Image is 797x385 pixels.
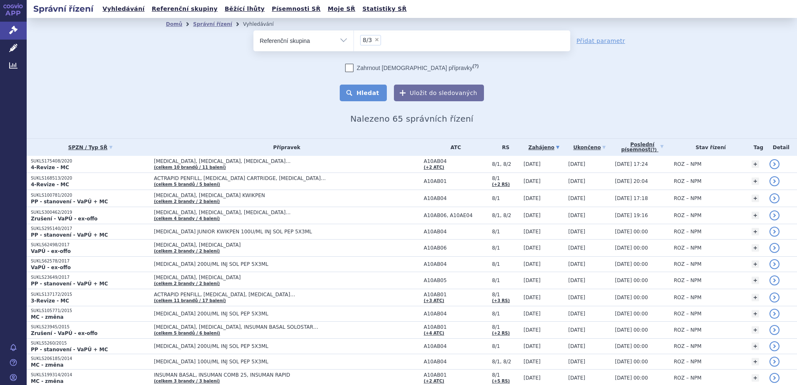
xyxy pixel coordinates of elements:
span: [DATE] 00:00 [615,295,648,300]
p: SUKLS62498/2017 [31,242,150,248]
a: + [752,177,759,185]
a: (+2 ATC) [424,379,444,383]
span: 8/1 [492,195,519,201]
a: + [752,326,759,334]
span: [MEDICAL_DATA] 200U/ML INJ SOL PEP 5X3ML [154,311,362,317]
span: [DATE] [568,261,585,267]
span: A10AB01 [424,178,488,184]
a: detail [769,275,779,285]
a: Správní řízení [193,21,232,27]
strong: 4-Revize - MC [31,182,69,187]
span: ROZ – NPM [674,295,702,300]
span: A10AB04 [424,343,488,349]
span: 8/1 [492,261,519,267]
span: ROZ – NPM [674,178,702,184]
span: [DATE] [524,277,541,283]
span: [MEDICAL_DATA], [MEDICAL_DATA], INSUMAN BASAL SOLOSTAR… [154,324,362,330]
a: (celkem 5 brandů / 6 balení) [154,331,220,335]
span: [DATE] 00:00 [615,311,648,317]
span: ROZ – NPM [674,327,702,333]
span: [DATE] [524,359,541,365]
strong: PP - stanovení - VaPÚ + MC [31,281,108,287]
a: (+2 RS) [492,331,510,335]
a: Referenční skupiny [149,3,220,15]
span: [DATE] [524,295,541,300]
span: [DATE] [568,311,585,317]
a: + [752,260,759,268]
span: [DATE] 00:00 [615,359,648,365]
a: Písemnosti SŘ [269,3,323,15]
p: SUKLS62578/2017 [31,258,150,264]
span: ROZ – NPM [674,375,702,381]
span: ACTRAPID PENFILL, [MEDICAL_DATA], [MEDICAL_DATA]… [154,292,362,297]
span: 8/1 [492,343,519,349]
th: Detail [765,139,797,156]
a: Přidat parametr [576,37,625,45]
p: SUKLS175408/2020 [31,158,150,164]
span: [DATE] [568,327,585,333]
a: Zahájeno [524,142,564,153]
strong: 3-Revize - MC [31,298,69,304]
span: [MEDICAL_DATA] JUNIOR KWIKPEN 100U/ML INJ SOL PEP 5X3ML [154,229,362,235]
strong: VaPÚ - ex-offo [31,248,71,254]
span: ROZ – NPM [674,277,702,283]
a: Vyhledávání [100,3,147,15]
a: + [752,212,759,219]
th: Přípravek [150,139,419,156]
span: [DATE] [568,178,585,184]
a: + [752,374,759,382]
a: + [752,310,759,317]
span: A10AB04 [424,229,488,235]
span: [DATE] 17:18 [615,195,648,201]
span: A10AB01 [424,292,488,297]
a: detail [769,210,779,220]
strong: MC - změna [31,362,63,368]
th: Tag [747,139,765,156]
a: (+2 ATC) [424,165,444,170]
span: [DATE] [568,277,585,283]
span: [DATE] [568,195,585,201]
span: 8/1, 8/2 [492,359,519,365]
p: SUKLS23945/2015 [31,324,150,330]
a: + [752,294,759,301]
span: [DATE] 00:00 [615,343,648,349]
span: [MEDICAL_DATA], [MEDICAL_DATA] [154,242,362,248]
a: (+3 ATC) [424,298,444,303]
span: [DATE] 19:16 [615,212,648,218]
span: × [374,37,379,42]
a: Poslednípísemnost(?) [615,139,669,156]
a: + [752,358,759,365]
span: [DATE] [524,261,541,267]
span: 8/1 [492,245,519,251]
a: (celkem 10 brandů / 11 balení) [154,165,226,170]
p: SUKLS300462/2019 [31,210,150,215]
span: [DATE] 00:00 [615,261,648,267]
abbr: (?) [650,147,657,152]
a: Moje SŘ [325,3,358,15]
span: [DATE] [568,295,585,300]
span: [DATE] [524,375,541,381]
a: Domů [166,21,182,27]
p: SUKLS168513/2020 [31,175,150,181]
span: 8/1 [492,175,519,181]
span: [DATE] 17:24 [615,161,648,167]
a: detail [769,193,779,203]
a: (celkem 11 brandů / 17 balení) [154,298,226,303]
abbr: (?) [473,63,479,69]
span: [DATE] [524,212,541,218]
a: Ukončeno [568,142,611,153]
a: detail [769,309,779,319]
strong: MC - změna [31,314,63,320]
span: [DATE] 00:00 [615,277,648,283]
span: [DATE] [524,311,541,317]
strong: PP - stanovení - VaPÚ + MC [31,347,108,352]
span: A10AB04 [424,158,488,164]
h2: Správní řízení [27,3,100,15]
span: 8/1, 8/2 [492,212,519,218]
a: detail [769,259,779,269]
span: A10AB01 [424,372,488,378]
span: [DATE] [568,375,585,381]
th: Stav řízení [670,139,748,156]
button: Uložit do sledovaných [394,85,484,101]
a: detail [769,373,779,383]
